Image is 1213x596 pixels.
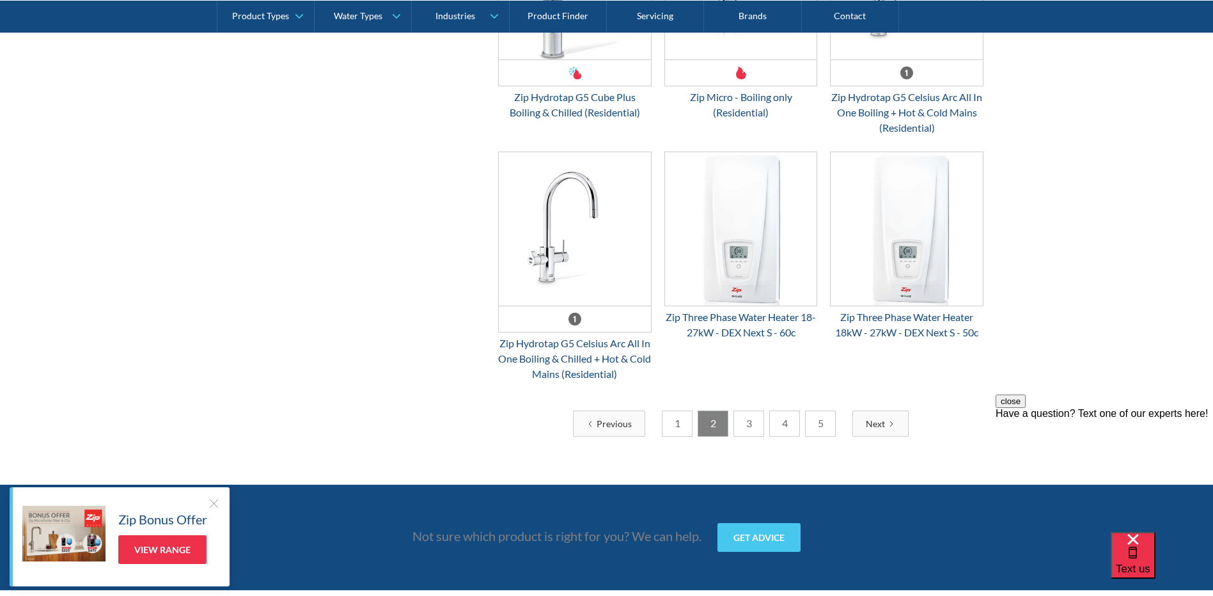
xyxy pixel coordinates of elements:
div: Zip Hydrotap G5 Cube Plus Boiling & Chilled (Residential) [498,90,652,120]
div: Zip Hydrotap G5 Celsius Arc All In One Boiling + Hot & Cold Mains (Residential) [830,90,983,136]
a: View Range [118,535,207,564]
div: Zip Micro - Boiling only (Residential) [664,90,818,120]
div: List [498,411,984,437]
a: 2 [698,411,728,437]
div: Product Types [232,10,289,21]
img: Zip Hydrotap G5 Celsius Arc All In One Boiling & Chilled + Hot & Cold Mains (Residential) [499,152,651,306]
a: Zip Hydrotap G5 Celsius Arc All In One Boiling & Chilled + Hot & Cold Mains (Residential)Zip Hydr... [498,152,652,382]
div: Industries [435,10,475,21]
h5: Zip Bonus Offer [118,510,207,529]
a: Next Page [852,411,909,437]
div: Zip Three Phase Water Heater 18kW - 27kW - DEX Next S - 50c [830,310,983,340]
img: Zip Bonus Offer [22,506,106,561]
div: Water Types [334,10,382,21]
a: 3 [733,411,764,437]
p: Not sure which product is right for you? We can help. [412,526,701,545]
a: Previous Page [573,411,645,437]
div: Previous [597,417,632,430]
a: 1 [662,411,693,437]
a: 4 [769,411,800,437]
a: Zip Three Phase Water Heater 18kW - 27kW - DEX Next S - 50cZip Three Phase Water Heater 18kW - 27... [830,152,983,340]
img: Zip Three Phase Water Heater 18kW - 27kW - DEX Next S - 50c [831,152,983,306]
div: Zip Three Phase Water Heater 18-27kW - DEX Next S - 60c [664,310,818,340]
iframe: podium webchat widget bubble [1111,532,1213,596]
a: Zip Three Phase Water Heater 18-27kW - DEX Next S - 60cZip Three Phase Water Heater 18-27kW - DEX... [664,152,818,340]
img: Zip Three Phase Water Heater 18-27kW - DEX Next S - 60c [665,152,817,306]
div: Zip Hydrotap G5 Celsius Arc All In One Boiling & Chilled + Hot & Cold Mains (Residential) [498,336,652,382]
a: 5 [805,411,836,437]
div: Next [866,417,885,430]
a: Get advice [717,523,801,552]
iframe: podium webchat widget prompt [996,395,1213,548]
